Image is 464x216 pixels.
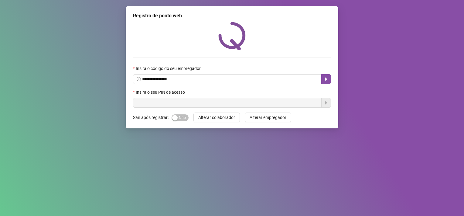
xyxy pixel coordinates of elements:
span: Alterar colaborador [198,114,235,121]
button: Alterar empregador [245,113,291,122]
label: Insira o seu PIN de acesso [133,89,189,96]
img: QRPoint [218,22,246,50]
span: Alterar empregador [250,114,286,121]
div: Registro de ponto web [133,12,331,19]
span: caret-right [324,77,329,82]
button: Alterar colaborador [193,113,240,122]
label: Sair após registrar [133,113,172,122]
label: Insira o código do seu empregador [133,65,205,72]
span: info-circle [137,77,141,81]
